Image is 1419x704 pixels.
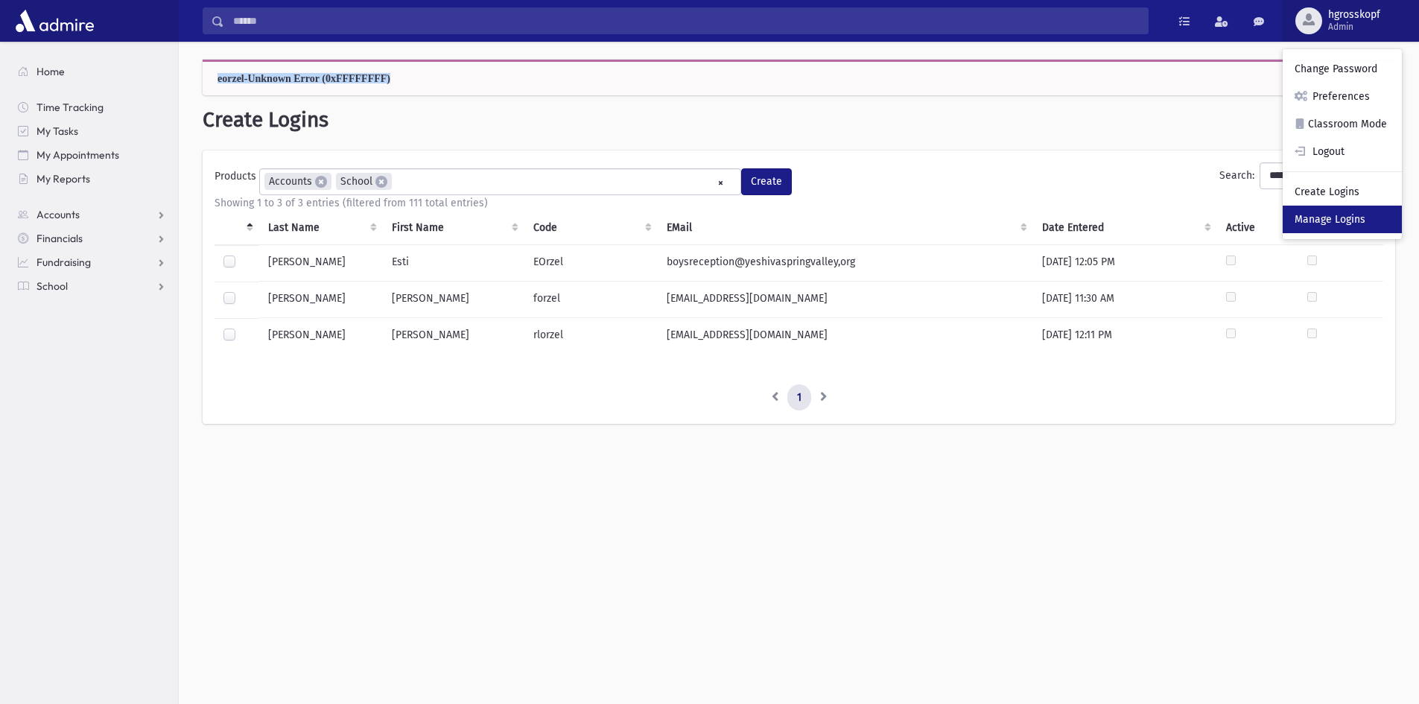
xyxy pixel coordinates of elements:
span: Accounts [36,208,80,221]
a: Fundraising [6,250,178,274]
span: Admin [1328,21,1380,33]
td: rlorzel [524,318,658,355]
a: Home [6,60,178,83]
a: My Reports [6,167,178,191]
td: [DATE] 12:11 PM [1033,318,1217,355]
a: Manage Logins [1283,206,1402,233]
span: × [375,176,387,188]
input: Search: [1260,162,1383,189]
td: [DATE] 12:05 PM [1033,244,1217,282]
label: Products [215,168,259,189]
label: Search: [1219,162,1383,189]
span: Home [36,65,65,78]
div: Showing 1 to 3 of 3 entries (filtered from 111 total entries) [215,195,1383,211]
a: Time Tracking [6,95,178,119]
span: My Tasks [36,124,78,138]
span: My Reports [36,172,90,185]
th: Last Name : activate to sort column ascending [259,211,383,245]
td: EOrzel [524,244,658,282]
button: Create [741,168,792,195]
a: Financials [6,226,178,250]
input: Search [224,7,1148,34]
span: eorzel-Unknown Error (0xFFFFFFFF) [218,73,390,83]
a: My Tasks [6,119,178,143]
span: School [36,279,68,293]
td: boysreception@yeshivaspringvalley,org [658,244,1033,282]
a: Create Logins [1283,178,1402,206]
a: Preferences [1283,83,1402,110]
a: Accounts [6,203,178,226]
a: School [6,274,178,298]
a: Logout [1283,138,1402,165]
li: Accounts [264,173,331,190]
th: Code : activate to sort column ascending [524,211,658,245]
th: Date Entered : activate to sort column ascending [1033,211,1217,245]
a: My Appointments [6,143,178,167]
td: Esti [383,244,524,282]
td: [PERSON_NAME] [383,318,524,355]
td: [EMAIL_ADDRESS][DOMAIN_NAME] [658,282,1033,318]
span: Remove all items [717,174,724,191]
td: [PERSON_NAME] [259,318,383,355]
td: [PERSON_NAME] [259,244,383,282]
img: AdmirePro [12,6,98,36]
a: 1 [787,384,811,411]
a: Classroom Mode [1283,110,1402,138]
th: Active : activate to sort column ascending [1217,211,1298,245]
td: [DATE] 11:30 AM [1033,282,1217,318]
span: Time Tracking [36,101,104,114]
h1: Create Logins [203,107,1395,133]
td: [PERSON_NAME] [259,282,383,318]
span: My Appointments [36,148,119,162]
td: [PERSON_NAME] [383,282,524,318]
th: EMail : activate to sort column ascending [658,211,1033,245]
td: [EMAIL_ADDRESS][DOMAIN_NAME] [658,318,1033,355]
span: Fundraising [36,256,91,269]
li: School [336,173,392,190]
a: Change Password [1283,55,1402,83]
th: First Name : activate to sort column ascending [383,211,524,245]
td: forzel [524,282,658,318]
span: Financials [36,232,83,245]
th: : activate to sort column descending [215,211,259,245]
span: × [315,176,327,188]
span: hgrosskopf [1328,9,1380,21]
